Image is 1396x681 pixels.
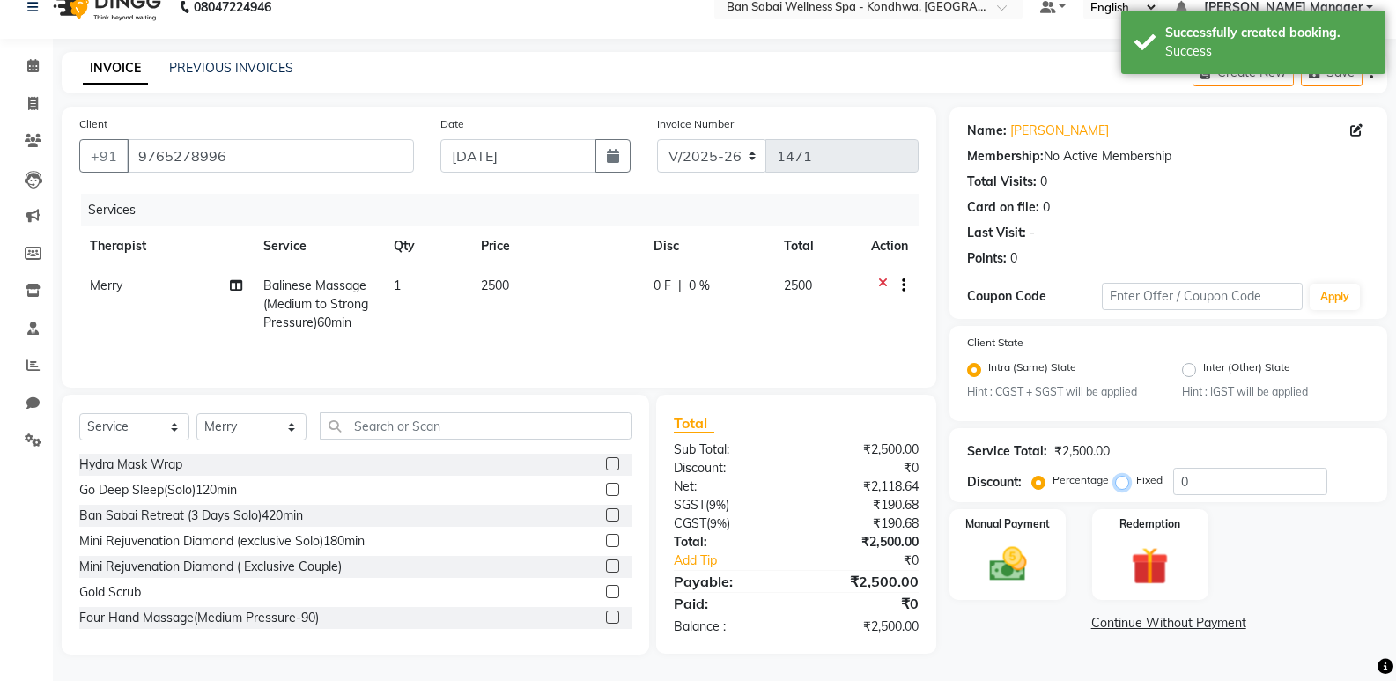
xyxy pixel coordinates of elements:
div: No Active Membership [967,147,1370,166]
a: Add Tip [661,551,819,570]
div: Balance : [661,618,796,636]
img: _cash.svg [978,543,1038,586]
span: 1 [394,278,401,293]
label: Fixed [1136,472,1163,488]
label: Date [440,116,464,132]
span: | [678,277,682,295]
div: Net: [661,477,796,496]
span: Balinese Massage (Medium to Strong Pressure)60min [263,278,368,330]
div: Hydra Mask Wrap [79,455,182,474]
th: Disc [643,226,773,266]
div: Name: [967,122,1007,140]
label: Invoice Number [657,116,734,132]
div: ₹0 [796,593,932,614]
span: Merry [90,278,122,293]
span: 2500 [481,278,509,293]
div: Membership: [967,147,1044,166]
th: Total [773,226,860,266]
div: Card on file: [967,198,1039,217]
input: Search by Name/Mobile/Email/Code [127,139,414,173]
div: Go Deep Sleep(Solo)120min [79,481,237,500]
div: ( ) [661,514,796,533]
div: Coupon Code [967,287,1101,306]
label: Client State [967,335,1023,351]
th: Qty [383,226,470,266]
label: Intra (Same) State [988,359,1076,381]
div: 0 [1043,198,1050,217]
span: 9% [709,498,726,512]
div: Successfully created booking. [1165,24,1372,42]
span: Total [674,414,714,433]
span: 0 F [654,277,671,295]
div: Paid: [661,593,796,614]
div: Total Visits: [967,173,1037,191]
div: ₹2,500.00 [796,618,932,636]
div: ₹0 [819,551,932,570]
small: Hint : CGST + SGST will be applied [967,384,1155,400]
span: CGST [674,515,706,531]
div: 0 [1040,173,1047,191]
div: Success [1165,42,1372,61]
div: Payable: [661,571,796,592]
input: Search or Scan [320,412,632,440]
label: Manual Payment [965,516,1050,532]
label: Redemption [1119,516,1180,532]
div: Sub Total: [661,440,796,459]
div: ₹2,500.00 [796,440,932,459]
div: Gold Scrub [79,583,141,602]
span: 0 % [689,277,710,295]
label: Percentage [1053,472,1109,488]
span: 2500 [784,278,812,293]
th: Service [253,226,383,266]
label: Inter (Other) State [1203,359,1290,381]
img: _gift.svg [1119,543,1180,589]
label: Client [79,116,107,132]
div: Discount: [967,473,1022,492]
a: [PERSON_NAME] [1010,122,1109,140]
div: ₹2,118.64 [796,477,932,496]
th: Action [860,226,919,266]
div: Service Total: [967,442,1047,461]
button: Apply [1310,284,1360,310]
div: ₹0 [796,459,932,477]
div: Services [81,194,932,226]
div: Discount: [661,459,796,477]
div: Ban Sabai Retreat (3 Days Solo)420min [79,507,303,525]
div: ₹190.68 [796,514,932,533]
div: Last Visit: [967,224,1026,242]
span: 9% [710,516,727,530]
th: Therapist [79,226,253,266]
div: ₹2,500.00 [796,533,932,551]
a: INVOICE [83,53,148,85]
th: Price [470,226,643,266]
span: SGST [674,497,705,513]
div: Total: [661,533,796,551]
div: Mini Rejuvenation Diamond (exclusive Solo)180min [79,532,365,551]
div: 0 [1010,249,1017,268]
div: Points: [967,249,1007,268]
input: Enter Offer / Coupon Code [1102,283,1303,310]
div: ₹2,500.00 [1054,442,1110,461]
div: Four Hand Massage(Medium Pressure-90) [79,609,319,627]
div: ₹190.68 [796,496,932,514]
div: ( ) [661,496,796,514]
a: PREVIOUS INVOICES [169,60,293,76]
a: Continue Without Payment [953,614,1384,633]
div: Mini Rejuvenation Diamond ( Exclusive Couple) [79,558,342,576]
div: ₹2,500.00 [796,571,932,592]
small: Hint : IGST will be applied [1182,384,1370,400]
button: +91 [79,139,129,173]
div: - [1030,224,1035,242]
